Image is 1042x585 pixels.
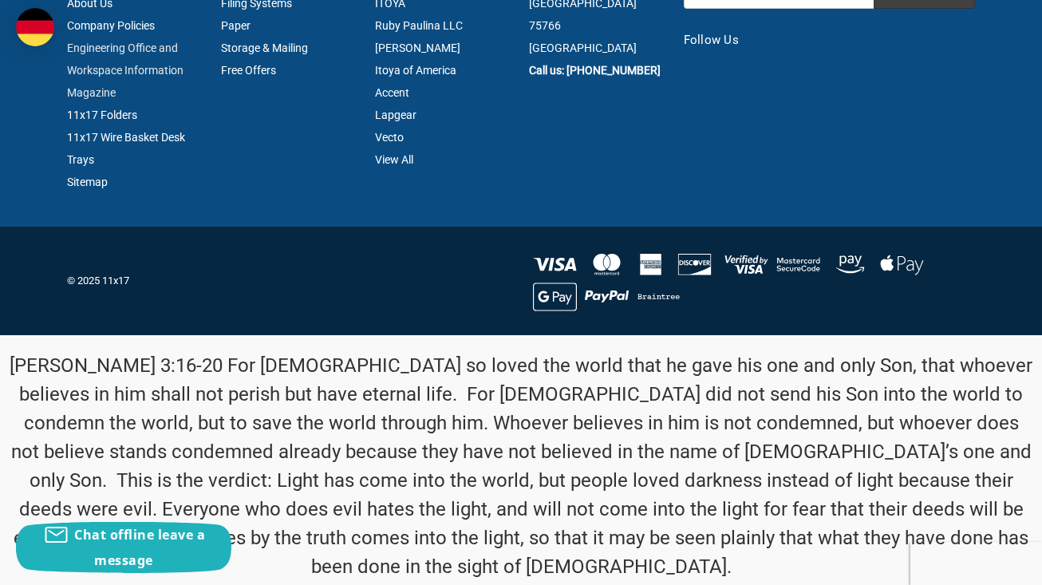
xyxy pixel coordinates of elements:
a: 11x17 Folders [67,109,137,121]
a: 11x17 Wire Basket Desk Trays [67,131,185,166]
p: © 2025 11x17 [67,273,513,289]
img: duty and tax information for Germany [16,8,54,46]
a: [PERSON_NAME] [375,42,460,54]
a: Engineering Office and Workspace Information Magazine [67,42,184,99]
a: Storage & Mailing [221,42,308,54]
h5: Follow Us [684,31,975,49]
button: Chat offline leave a message [16,522,231,573]
a: View All [375,153,413,166]
a: Paper [221,19,251,32]
a: Free Offers [221,64,276,77]
a: Company Policies [67,19,155,32]
a: Itoya of America [375,64,456,77]
span: Chat offline leave a message [74,526,205,569]
iframe: Google Customer Reviews [910,542,1042,585]
p: [PERSON_NAME] 3:16-20 For [DEMOGRAPHIC_DATA] so loved the world that he gave his one and only Son... [9,351,1034,581]
a: Ruby Paulina LLC [375,19,463,32]
a: Vecto [375,131,404,144]
a: Sitemap [67,176,108,188]
a: Accent [375,86,409,99]
a: Lapgear [375,109,416,121]
a: Call us: [PHONE_NUMBER] [529,64,661,77]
